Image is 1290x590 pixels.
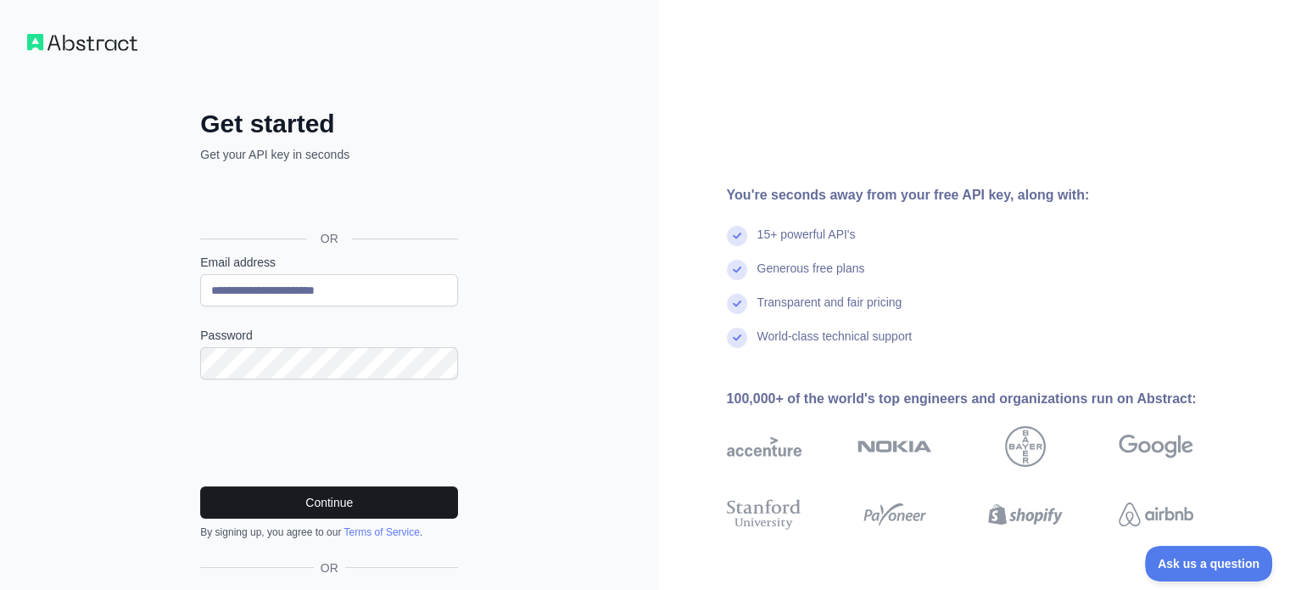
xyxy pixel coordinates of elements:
img: airbnb [1119,496,1193,533]
span: OR [314,559,345,576]
img: check mark [727,294,747,314]
img: check mark [727,328,747,348]
label: Password [200,327,458,344]
a: Terms of Service [343,526,419,538]
iframe: Sign in with Google Button [192,182,463,219]
div: Transparent and fair pricing [757,294,902,328]
div: You're seconds away from your free API key, along with: [727,185,1248,205]
label: Email address [200,254,458,271]
img: accenture [727,426,801,467]
button: Continue [200,486,458,519]
img: bayer [1005,426,1046,467]
img: check mark [727,226,747,246]
span: OR [307,230,352,247]
img: nokia [857,426,932,467]
p: Get your API key in seconds [200,146,458,163]
h2: Get started [200,109,458,139]
div: World-class technical support [757,328,913,362]
div: 100,000+ of the world's top engineers and organizations run on Abstract: [727,389,1248,409]
img: google [1119,426,1193,467]
img: payoneer [857,496,932,533]
img: Workflow [27,34,137,51]
img: stanford university [727,496,801,533]
div: By signing up, you agree to our . [200,525,458,539]
iframe: Toggle Customer Support [1145,546,1273,582]
img: check mark [727,260,747,280]
img: shopify [988,496,1063,533]
div: Generous free plans [757,260,865,294]
iframe: reCAPTCHA [200,400,458,466]
div: 15+ powerful API's [757,226,856,260]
